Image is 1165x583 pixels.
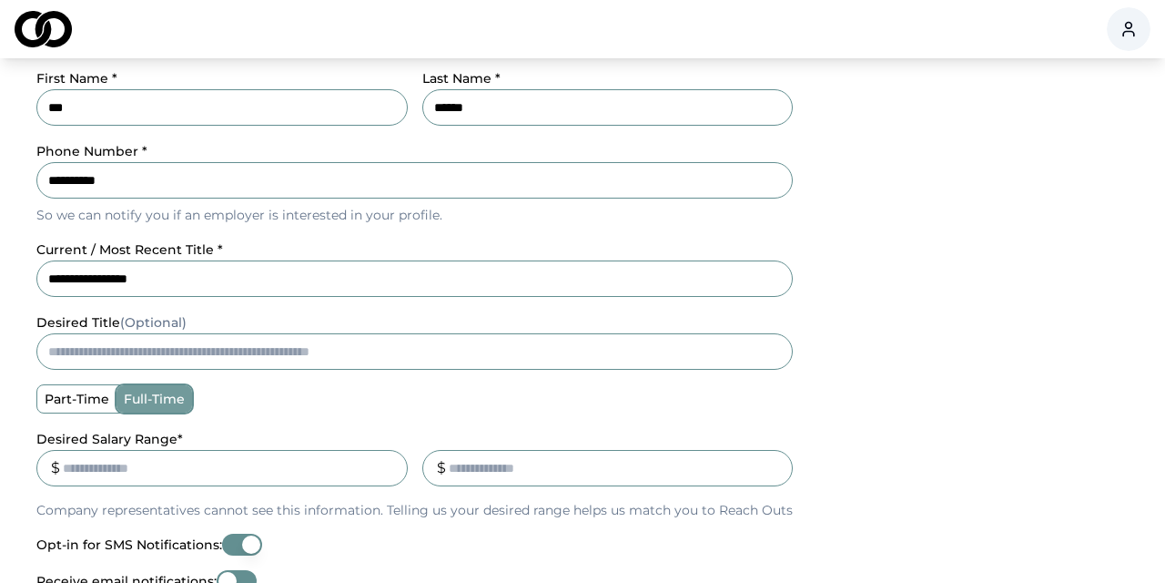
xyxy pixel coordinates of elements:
[120,314,187,331] span: (Optional)
[15,11,72,47] img: logo
[422,70,501,87] label: Last Name *
[36,206,793,224] p: So we can notify you if an employer is interested in your profile.
[36,314,187,331] label: desired title
[36,538,222,551] label: Opt-in for SMS Notifications:
[36,143,147,159] label: Phone Number *
[116,385,192,413] label: full-time
[422,431,429,447] label: _
[437,457,446,479] div: $
[36,241,223,258] label: current / most recent title *
[36,70,117,87] label: First Name *
[36,501,793,519] p: Company representatives cannot see this information. Telling us your desired range helps us match...
[36,431,183,447] label: Desired Salary Range *
[37,385,116,413] label: part-time
[51,457,60,479] div: $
